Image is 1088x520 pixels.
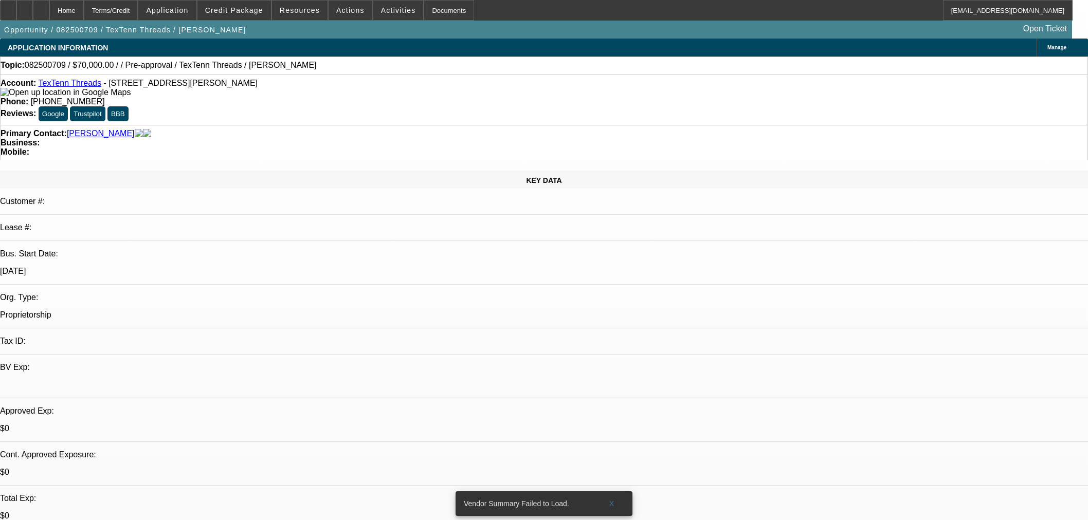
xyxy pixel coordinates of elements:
strong: Primary Contact: [1,129,67,138]
strong: Phone: [1,97,28,106]
button: Credit Package [197,1,271,20]
button: BBB [107,106,129,121]
strong: Topic: [1,61,25,70]
img: Open up location in Google Maps [1,88,131,97]
span: [PHONE_NUMBER] [31,97,105,106]
strong: Account: [1,79,36,87]
button: Resources [272,1,328,20]
a: [PERSON_NAME] [67,129,135,138]
span: Credit Package [205,6,263,14]
span: 082500709 / $70,000.00 / / Pre-approval / TexTenn Threads / [PERSON_NAME] [25,61,317,70]
span: Opportunity / 082500709 / TexTenn Threads / [PERSON_NAME] [4,26,246,34]
button: Application [138,1,196,20]
div: Vendor Summary Failed to Load. [456,491,595,516]
button: Actions [329,1,372,20]
button: Activities [373,1,424,20]
a: Open Ticket [1019,20,1071,38]
span: APPLICATION INFORMATION [8,44,108,52]
a: View Google Maps [1,88,131,97]
strong: Business: [1,138,40,147]
img: linkedin-icon.png [143,129,151,138]
img: facebook-icon.png [135,129,143,138]
span: Actions [336,6,365,14]
span: KEY DATA [526,176,561,184]
button: Google [39,106,68,121]
span: - [STREET_ADDRESS][PERSON_NAME] [103,79,258,87]
strong: Mobile: [1,147,29,156]
span: Activities [381,6,416,14]
span: Resources [280,6,320,14]
span: Manage [1047,45,1066,50]
span: X [609,499,615,508]
span: Application [146,6,188,14]
button: X [595,494,628,513]
strong: Reviews: [1,109,36,118]
a: TexTenn Threads [38,79,101,87]
button: Trustpilot [70,106,105,121]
